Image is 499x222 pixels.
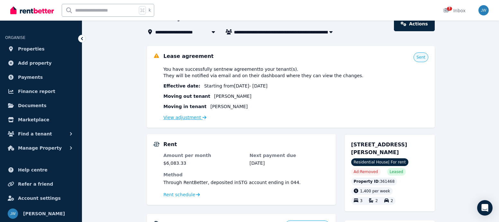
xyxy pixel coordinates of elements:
div: Open Intercom Messenger [477,200,493,216]
span: Documents [18,102,47,109]
img: RentBetter [10,5,54,15]
img: Jake Wakil [478,5,489,15]
span: 1,400 per week [360,189,390,193]
span: Sent [416,55,425,60]
h5: Lease agreement [164,52,214,60]
span: Property ID [354,179,379,184]
span: [PERSON_NAME] [23,210,65,217]
dt: Amount per month [164,152,243,159]
span: Rent schedule [164,191,195,198]
span: 2 [391,199,393,203]
span: Properties [18,45,45,53]
dt: Next payment due [250,152,329,159]
dd: $6,083.33 [164,160,243,166]
span: Add property [18,59,52,67]
div: : 361468 [351,178,397,185]
a: Account settings [5,192,77,205]
a: Properties [5,42,77,55]
span: Leased [390,169,403,174]
button: Find a tenant [5,127,77,140]
span: [PERSON_NAME] [214,93,251,99]
span: Help centre [18,166,48,174]
span: 3 [360,199,363,203]
a: Payments [5,71,77,84]
a: View adjustment [164,115,207,120]
span: [STREET_ADDRESS][PERSON_NAME] [351,142,407,155]
span: Find a tenant [18,130,52,138]
a: Marketplace [5,113,77,126]
span: Refer a friend [18,180,53,188]
span: You have successfully sent new agreement to your tenant(s) . They will be notified via email and ... [164,66,364,79]
a: Rent schedule [164,191,200,198]
span: Through RentBetter , deposited in STG account ending in 044 . [164,180,301,185]
a: Documents [5,99,77,112]
span: Account settings [18,194,61,202]
a: Add property [5,57,77,69]
button: Manage Property [5,142,77,154]
span: Finance report [18,88,55,95]
span: 7 [447,7,452,11]
span: Residential House | For rent [351,158,408,166]
span: [PERSON_NAME] [210,103,248,110]
dt: Method [164,171,329,178]
span: 2 [375,199,378,203]
img: Jake Wakil [8,208,18,219]
span: Payments [18,73,43,81]
span: Moving in tenant [164,103,207,110]
h5: Rent [164,141,177,148]
span: Marketplace [18,116,49,124]
span: k [148,8,151,13]
dd: [DATE] [250,160,329,166]
span: Manage Property [18,144,62,152]
span: Effective date : [164,83,200,89]
a: Refer a friend [5,178,77,190]
a: Help centre [5,163,77,176]
a: Finance report [5,85,77,98]
span: Moving out tenant [164,93,210,99]
span: Starting from [DATE] - [DATE] [204,83,267,89]
span: Ad: Removed [354,169,378,174]
span: ORGANISE [5,35,25,40]
img: Rental Payments [153,142,160,147]
div: Inbox [443,7,466,14]
a: Actions [394,16,434,31]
